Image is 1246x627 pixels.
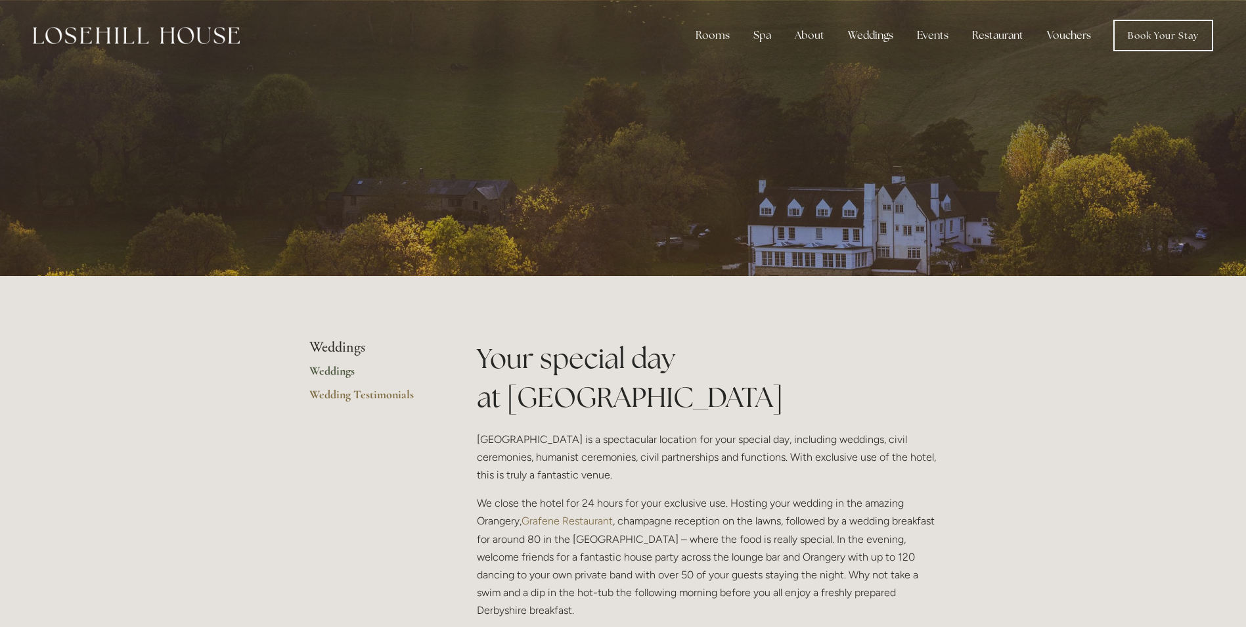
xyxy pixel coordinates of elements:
[309,339,435,356] li: Weddings
[33,27,240,44] img: Losehill House
[309,363,435,387] a: Weddings
[477,430,937,484] p: [GEOGRAPHIC_DATA] is a spectacular location for your special day, including weddings, civil cerem...
[906,22,959,49] div: Events
[309,387,435,411] a: Wedding Testimonials
[522,515,613,527] a: Grafene Restaurant
[743,22,782,49] div: Spa
[1036,22,1101,49] a: Vouchers
[784,22,835,49] div: About
[477,339,937,417] h1: Your special day at [GEOGRAPHIC_DATA]
[837,22,904,49] div: Weddings
[1113,20,1213,51] a: Book Your Stay
[477,494,937,619] p: We close the hotel for 24 hours for your exclusive use. Hosting your wedding in the amazing Orang...
[962,22,1034,49] div: Restaurant
[685,22,740,49] div: Rooms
